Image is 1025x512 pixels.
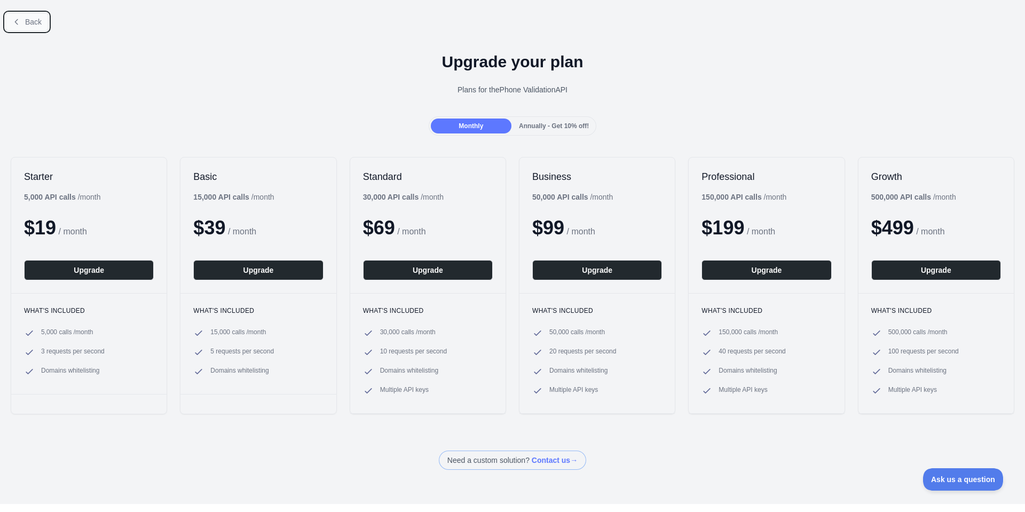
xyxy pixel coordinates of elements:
h2: Professional [701,170,831,183]
span: $ 199 [701,217,744,239]
b: 150,000 API calls [701,193,761,201]
div: / month [363,192,444,202]
div: / month [532,192,613,202]
b: 30,000 API calls [363,193,419,201]
h2: Standard [363,170,493,183]
iframe: Toggle Customer Support [923,468,1004,491]
span: $ 99 [532,217,564,239]
div: / month [701,192,786,202]
h2: Business [532,170,662,183]
b: 50,000 API calls [532,193,588,201]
